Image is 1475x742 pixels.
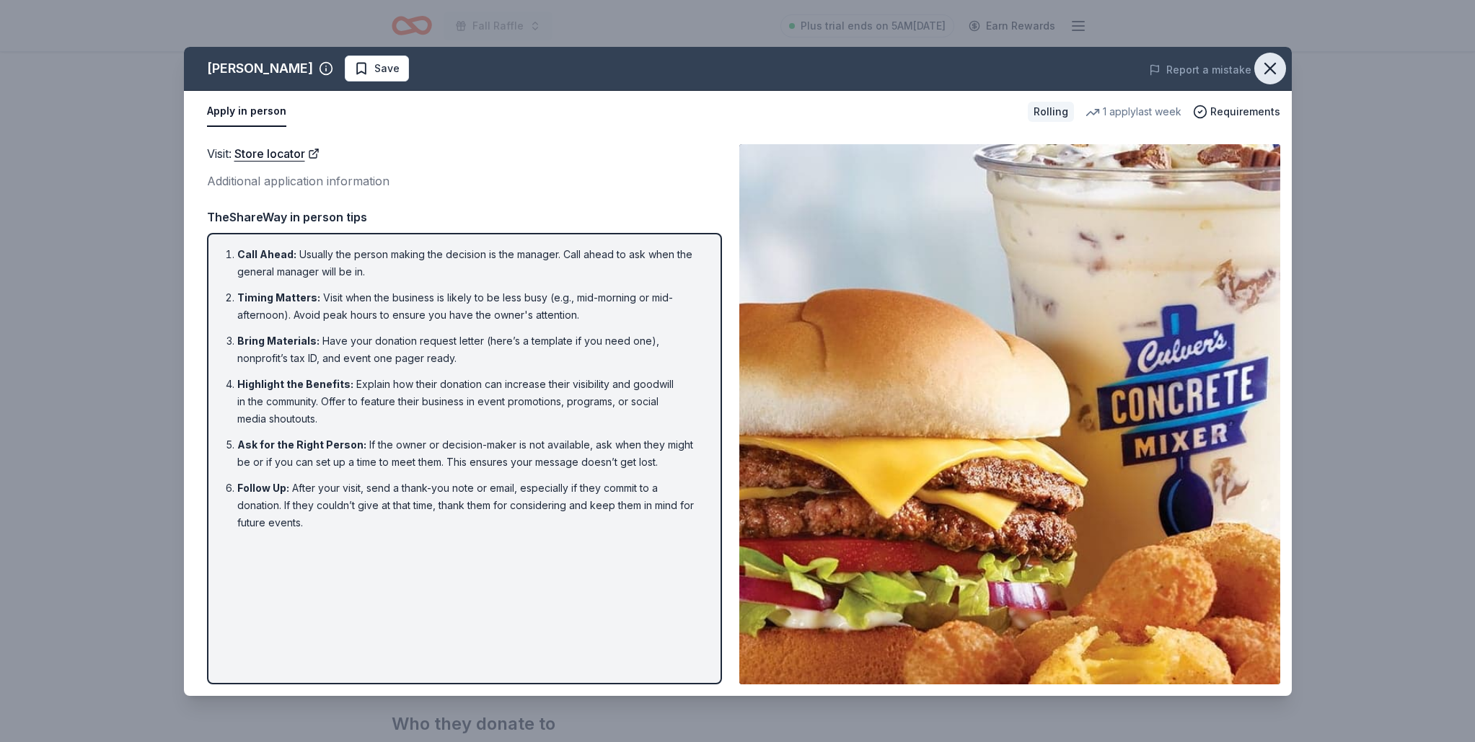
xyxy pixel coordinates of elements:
button: Report a mistake [1149,61,1251,79]
img: Image for Culver's [739,144,1280,684]
li: Have your donation request letter (here’s a template if you need one), nonprofit’s tax ID, and ev... [237,332,700,367]
span: Call Ahead : [237,248,296,260]
div: Visit : [207,144,722,163]
button: Requirements [1193,103,1280,120]
span: Save [374,60,400,77]
span: Timing Matters : [237,291,320,304]
li: Explain how their donation can increase their visibility and goodwill in the community. Offer to ... [237,376,700,428]
a: Store locator [234,144,320,163]
button: Save [345,56,409,81]
span: Bring Materials : [237,335,320,347]
span: Ask for the Right Person : [237,438,366,451]
li: Visit when the business is likely to be less busy (e.g., mid-morning or mid-afternoon). Avoid pea... [237,289,700,324]
li: If the owner or decision-maker is not available, ask when they might be or if you can set up a ti... [237,436,700,471]
span: Requirements [1210,103,1280,120]
div: [PERSON_NAME] [207,57,313,80]
li: Usually the person making the decision is the manager. Call ahead to ask when the general manager... [237,246,700,281]
span: Follow Up : [237,482,289,494]
div: Additional application information [207,172,722,190]
span: Highlight the Benefits : [237,378,353,390]
button: Apply in person [207,97,286,127]
div: 1 apply last week [1086,103,1181,120]
li: After your visit, send a thank-you note or email, especially if they commit to a donation. If the... [237,480,700,531]
div: TheShareWay in person tips [207,208,722,226]
div: Rolling [1028,102,1074,122]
